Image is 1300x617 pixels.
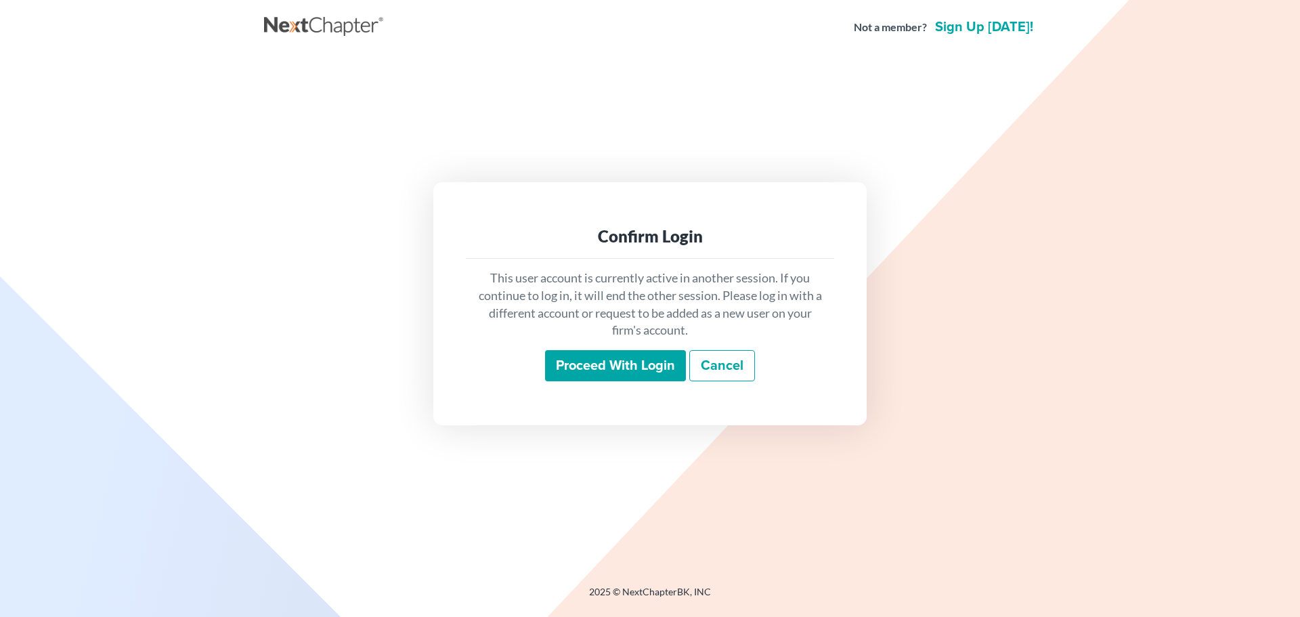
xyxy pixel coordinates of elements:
[689,350,755,381] a: Cancel
[477,226,823,247] div: Confirm Login
[264,585,1036,610] div: 2025 © NextChapterBK, INC
[932,20,1036,34] a: Sign up [DATE]!
[854,20,927,35] strong: Not a member?
[545,350,686,381] input: Proceed with login
[477,270,823,339] p: This user account is currently active in another session. If you continue to log in, it will end ...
